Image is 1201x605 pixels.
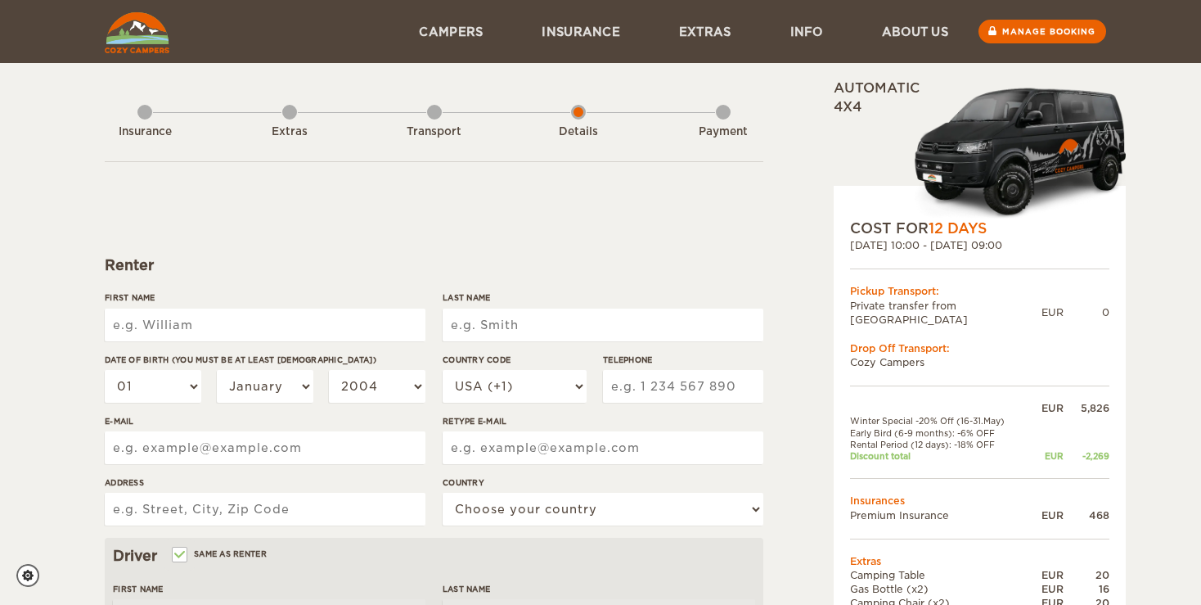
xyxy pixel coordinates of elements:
[850,582,1030,596] td: Gas Bottle (x2)
[850,238,1109,252] div: [DATE] 10:00 - [DATE] 09:00
[929,220,987,237] span: 12 Days
[1030,582,1064,596] div: EUR
[850,284,1109,298] div: Pickup Transport:
[105,309,425,341] input: e.g. William
[850,355,1109,369] td: Cozy Campers
[245,124,335,140] div: Extras
[105,354,425,366] label: Date of birth (You must be at least [DEMOGRAPHIC_DATA])
[105,12,169,53] img: Cozy Campers
[443,415,763,427] label: Retype E-mail
[1064,508,1109,522] div: 468
[978,20,1106,43] a: Manage booking
[105,291,425,304] label: First Name
[1064,582,1109,596] div: 16
[850,299,1041,327] td: Private transfer from [GEOGRAPHIC_DATA]
[100,124,190,140] div: Insurance
[834,79,1126,219] div: Automatic 4x4
[850,554,1109,568] td: Extras
[1041,305,1064,319] div: EUR
[443,291,763,304] label: Last Name
[443,583,755,595] label: Last Name
[1064,401,1109,415] div: 5,826
[1030,401,1064,415] div: EUR
[899,84,1126,219] img: Cozy-3.png
[443,354,587,366] label: Country Code
[850,439,1030,450] td: Rental Period (12 days): -18% OFF
[850,508,1030,522] td: Premium Insurance
[1030,450,1064,462] div: EUR
[1030,508,1064,522] div: EUR
[1064,450,1109,462] div: -2,269
[603,354,763,366] label: Telephone
[850,494,1109,508] td: Insurances
[16,564,50,587] a: Cookie settings
[850,450,1030,462] td: Discount total
[105,493,425,526] input: e.g. Street, City, Zip Code
[173,551,184,562] input: Same as renter
[105,476,425,489] label: Address
[533,124,623,140] div: Details
[443,431,763,464] input: e.g. example@example.com
[443,309,763,341] input: e.g. Smith
[850,415,1030,427] td: Winter Special -20% Off (16-31.May)
[105,415,425,427] label: E-mail
[850,427,1030,439] td: Early Bird (6-9 months): -6% OFF
[389,124,479,140] div: Transport
[105,431,425,464] input: e.g. example@example.com
[1030,568,1064,582] div: EUR
[113,583,425,595] label: First Name
[850,568,1030,582] td: Camping Table
[105,255,763,275] div: Renter
[113,546,755,566] div: Driver
[850,341,1109,355] div: Drop Off Transport:
[603,370,763,403] input: e.g. 1 234 567 890
[443,476,763,489] label: Country
[850,219,1109,238] div: COST FOR
[678,124,768,140] div: Payment
[1064,305,1109,319] div: 0
[1064,568,1109,582] div: 20
[173,546,267,562] label: Same as renter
